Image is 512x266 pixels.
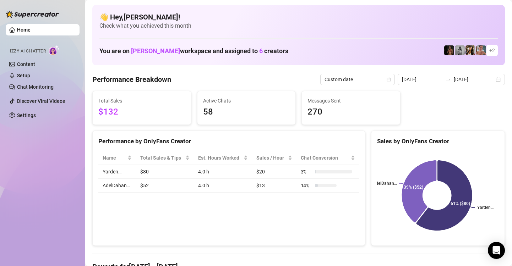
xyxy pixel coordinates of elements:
span: Name [103,154,126,162]
span: Chat Conversion [301,154,350,162]
h4: Performance Breakdown [92,74,171,84]
img: AI Chatter [49,45,60,55]
span: 58 [203,105,290,119]
td: Yarden… [98,165,136,179]
td: 4.0 h [194,179,252,193]
span: 6 [259,47,263,55]
th: Chat Conversion [296,151,360,165]
div: Sales by OnlyFans Creator [377,137,499,146]
span: Total Sales [98,97,185,105]
span: Sales / Hour [256,154,286,162]
text: AdelDahan… [373,181,397,186]
span: calendar [387,77,391,82]
span: Active Chats [203,97,290,105]
a: Discover Viral Videos [17,98,65,104]
td: $80 [136,165,194,179]
a: Settings [17,112,36,118]
a: Chat Monitoring [17,84,54,90]
input: End date [454,76,494,83]
td: 4.0 h [194,165,252,179]
img: AdelDahan [465,45,475,55]
span: Check what you achieved this month [99,22,498,30]
td: $13 [252,179,296,193]
span: Messages Sent [307,97,394,105]
span: + 2 [489,46,495,54]
span: 14 % [301,182,312,189]
img: logo-BBDzfeDw.svg [6,11,59,18]
th: Total Sales & Tips [136,151,194,165]
span: 270 [307,105,394,119]
div: Open Intercom Messenger [488,242,505,259]
img: Yarden [476,45,486,55]
td: $52 [136,179,194,193]
h1: You are on workspace and assigned to creators [99,47,288,55]
h4: 👋 Hey, [PERSON_NAME] ! [99,12,498,22]
th: Sales / Hour [252,151,296,165]
a: Home [17,27,31,33]
div: Performance by OnlyFans Creator [98,137,359,146]
th: Name [98,151,136,165]
input: Start date [402,76,442,83]
span: Total Sales & Tips [140,154,184,162]
span: to [445,77,451,82]
td: $20 [252,165,296,179]
span: Izzy AI Chatter [10,48,46,55]
td: AdelDahan… [98,179,136,193]
img: A [455,45,465,55]
span: [PERSON_NAME] [131,47,180,55]
span: 3 % [301,168,312,176]
div: Est. Hours Worked [198,154,242,162]
span: swap-right [445,77,451,82]
img: the_bohema [444,45,454,55]
a: Content [17,61,35,67]
span: Custom date [325,74,391,85]
text: Yarden… [477,205,494,210]
span: $132 [98,105,185,119]
a: Setup [17,73,30,78]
